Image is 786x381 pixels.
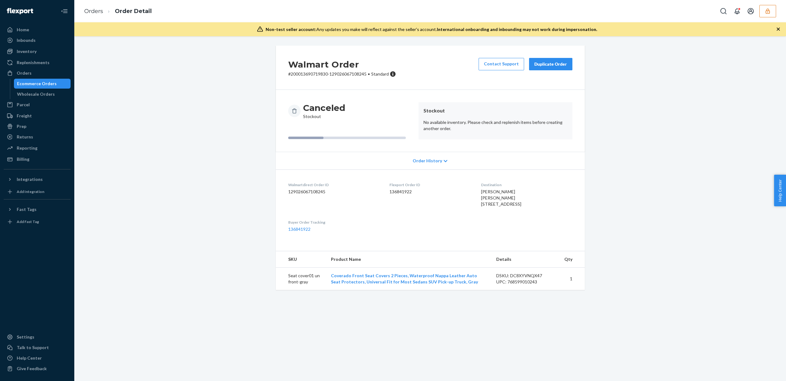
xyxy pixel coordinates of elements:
div: Settings [17,334,34,340]
button: Help Center [774,175,786,206]
a: Help Center [4,353,71,363]
dt: Buyer Order Tracking [288,220,380,225]
a: Wholesale Orders [14,89,71,99]
span: • [368,71,370,77]
a: Returns [4,132,71,142]
p: No available inventory. Please check and replenish items before creating another order. [423,119,567,132]
button: Open Search Box [717,5,730,17]
header: Stockout [423,107,567,114]
div: Fast Tags [17,206,37,212]
a: Inbounds [4,35,71,45]
div: Duplicate Order [534,61,567,67]
div: Integrations [17,176,43,182]
p: # 200013690719830-129026067108245 [288,71,396,77]
div: Inbounds [17,37,36,43]
h3: Canceled [303,102,345,113]
dt: Walmartdirect Order ID [288,182,380,187]
div: Prep [17,123,26,129]
dt: Flexport Order ID [389,182,471,187]
button: Duplicate Order [529,58,572,70]
a: Parcel [4,100,71,110]
dd: 129026067108245 [288,189,380,195]
th: Details [491,251,559,268]
div: DSKU: DC8XYVNQX47 [496,273,554,279]
button: Give Feedback [4,364,71,374]
span: [PERSON_NAME] [PERSON_NAME] [STREET_ADDRESS] [481,189,521,207]
a: Order Detail [115,8,152,15]
a: Add Fast Tag [4,217,71,227]
div: Any updates you make will reflect against the seller's account. [266,26,597,33]
div: Orders [17,70,32,76]
div: Stockout [303,102,345,120]
button: Close Navigation [58,5,71,17]
td: 1 [559,268,584,290]
a: Coverado Front Seat Covers 2 Pieces, Waterproof Nappa Leather Auto Seat Protectors, Universal Fit... [331,273,478,284]
div: Returns [17,134,33,140]
ol: breadcrumbs [79,2,157,20]
div: Parcel [17,102,30,108]
div: Give Feedback [17,366,47,372]
iframe: Opens a widget where you can chat to one of our agents [746,362,780,378]
a: 136841922 [288,226,310,232]
span: International onboarding and inbounding may not work during impersonation. [437,27,597,32]
div: Add Fast Tag [17,219,39,224]
a: Reporting [4,143,71,153]
h2: Walmart Order [288,58,396,71]
th: SKU [276,251,326,268]
button: Open account menu [745,5,757,17]
img: Flexport logo [7,8,33,14]
a: Add Integration [4,187,71,197]
td: Seat cover01 un front-gray [276,268,326,290]
a: Prep [4,121,71,131]
div: Ecommerce Orders [17,81,57,87]
div: Help Center [17,355,42,361]
div: UPC: 768599010243 [496,279,554,285]
div: Add Integration [17,189,44,194]
span: Standard [371,71,389,77]
button: Integrations [4,174,71,184]
div: Home [17,27,29,33]
div: Reporting [17,145,37,151]
a: Orders [84,8,103,15]
div: Wholesale Orders [17,91,55,97]
span: Order History [413,158,442,164]
a: Settings [4,332,71,342]
a: Replenishments [4,58,71,68]
div: Billing [17,156,29,162]
button: Fast Tags [4,204,71,214]
div: Replenishments [17,59,50,66]
dd: 136841922 [389,189,471,195]
button: Talk to Support [4,343,71,353]
button: Open notifications [731,5,743,17]
a: Inventory [4,46,71,56]
a: Contact Support [479,58,524,70]
a: Orders [4,68,71,78]
th: Product Name [326,251,491,268]
a: Home [4,25,71,35]
th: Qty [559,251,584,268]
div: Talk to Support [17,344,49,351]
div: Inventory [17,48,37,55]
a: Ecommerce Orders [14,79,71,89]
dt: Destination [481,182,572,187]
a: Billing [4,154,71,164]
span: Non-test seller account: [266,27,316,32]
div: Freight [17,113,32,119]
a: Freight [4,111,71,121]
